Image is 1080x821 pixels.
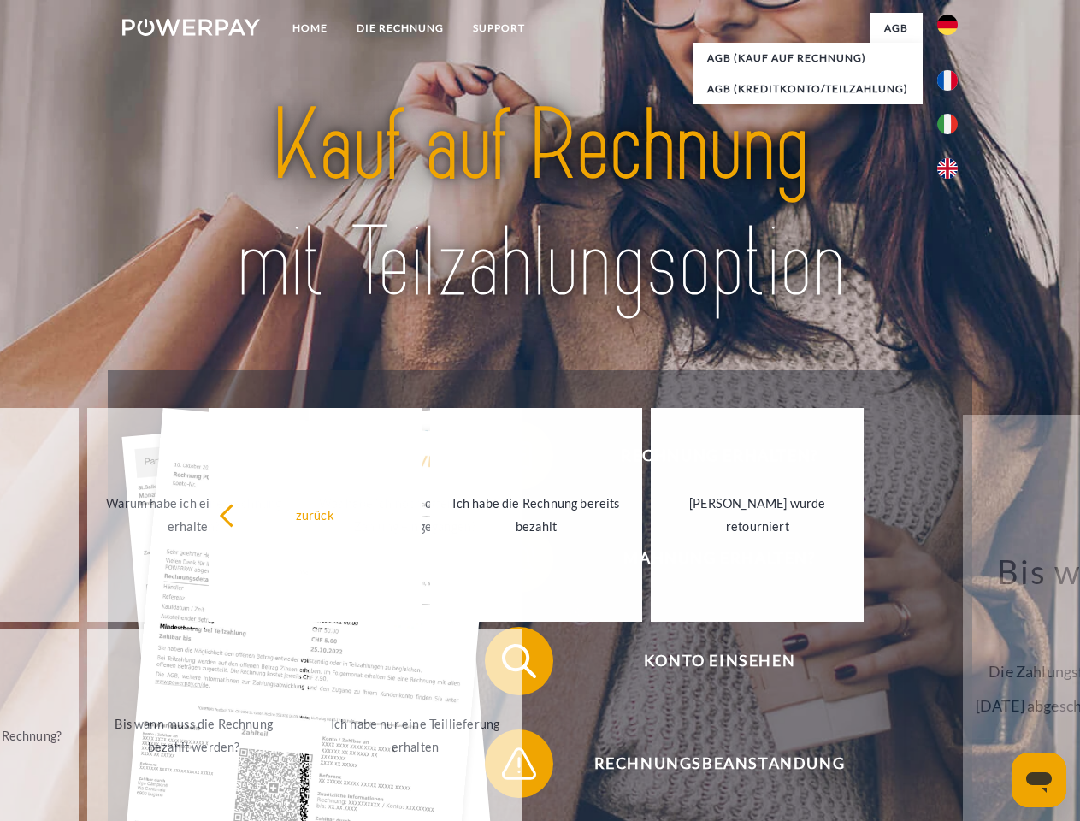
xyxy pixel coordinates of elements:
[937,158,958,179] img: en
[122,19,260,36] img: logo-powerpay-white.svg
[440,492,633,538] div: Ich habe die Rechnung bereits bezahlt
[163,82,917,328] img: title-powerpay_de.svg
[278,13,342,44] a: Home
[485,729,930,798] button: Rechnungsbeanstandung
[97,712,290,759] div: Bis wann muss die Rechnung bezahlt werden?
[693,74,923,104] a: AGB (Kreditkonto/Teilzahlung)
[1012,753,1066,807] iframe: Schaltfläche zum Öffnen des Messaging-Fensters
[937,114,958,134] img: it
[693,43,923,74] a: AGB (Kauf auf Rechnung)
[319,712,511,759] div: Ich habe nur eine Teillieferung erhalten
[97,492,290,538] div: Warum habe ich eine Rechnung erhalten?
[661,492,853,538] div: [PERSON_NAME] wurde retourniert
[937,15,958,35] img: de
[937,70,958,91] img: fr
[510,729,929,798] span: Rechnungsbeanstandung
[458,13,540,44] a: SUPPORT
[342,13,458,44] a: DIE RECHNUNG
[510,627,929,695] span: Konto einsehen
[485,627,930,695] button: Konto einsehen
[219,503,411,526] div: zurück
[870,13,923,44] a: agb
